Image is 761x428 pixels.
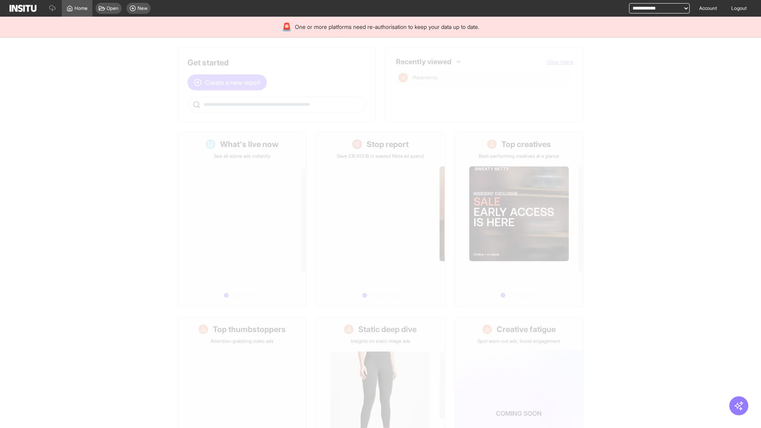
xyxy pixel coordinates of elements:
span: One or more platforms need re-authorisation to keep your data up to date. [295,23,479,31]
span: New [138,5,147,11]
div: 🚨 [282,21,292,32]
span: Open [107,5,119,11]
span: Home [75,5,88,11]
img: Logo [10,5,36,12]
